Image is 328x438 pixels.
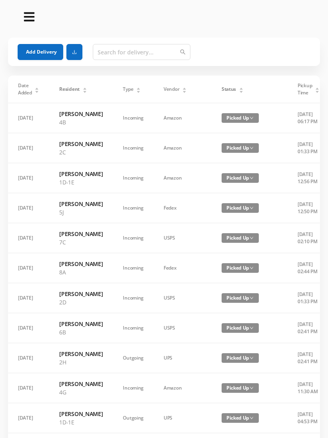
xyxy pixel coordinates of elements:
[315,86,320,91] div: Sort
[59,418,103,426] p: 1D-1E
[35,90,39,92] i: icon: caret-down
[35,86,39,89] i: icon: caret-up
[59,260,103,268] h6: [PERSON_NAME]
[154,133,212,163] td: Amazon
[154,283,212,313] td: USPS
[59,148,103,156] p: 2C
[239,90,243,92] i: icon: caret-down
[222,353,259,363] span: Picked Up
[154,403,212,433] td: UPS
[113,403,154,433] td: Outgoing
[34,86,39,91] div: Sort
[82,86,87,89] i: icon: caret-up
[113,103,154,133] td: Incoming
[250,206,254,210] i: icon: down
[222,143,259,153] span: Picked Up
[8,103,49,133] td: [DATE]
[164,86,179,93] span: Vendor
[222,113,259,123] span: Picked Up
[59,320,103,328] h6: [PERSON_NAME]
[222,383,259,393] span: Picked Up
[222,323,259,333] span: Picked Up
[59,380,103,388] h6: [PERSON_NAME]
[222,233,259,243] span: Picked Up
[250,116,254,120] i: icon: down
[82,90,87,92] i: icon: caret-down
[8,253,49,283] td: [DATE]
[59,328,103,336] p: 6B
[154,373,212,403] td: Amazon
[154,253,212,283] td: Fedex
[113,193,154,223] td: Incoming
[8,193,49,223] td: [DATE]
[113,373,154,403] td: Incoming
[315,86,320,89] i: icon: caret-up
[59,358,103,366] p: 2H
[8,223,49,253] td: [DATE]
[182,86,187,89] i: icon: caret-up
[66,44,82,60] button: icon: download
[8,283,49,313] td: [DATE]
[59,200,103,208] h6: [PERSON_NAME]
[154,343,212,373] td: UPS
[239,86,244,91] div: Sort
[59,410,103,418] h6: [PERSON_NAME]
[222,173,259,183] span: Picked Up
[154,313,212,343] td: USPS
[59,170,103,178] h6: [PERSON_NAME]
[250,386,254,390] i: icon: down
[250,266,254,270] i: icon: down
[182,90,187,92] i: icon: caret-down
[250,326,254,330] i: icon: down
[8,343,49,373] td: [DATE]
[222,293,259,303] span: Picked Up
[315,90,320,92] i: icon: caret-down
[154,223,212,253] td: USPS
[113,223,154,253] td: Incoming
[222,413,259,423] span: Picked Up
[59,238,103,246] p: 7C
[113,163,154,193] td: Incoming
[18,44,63,60] button: Add Delivery
[123,86,133,93] span: Type
[182,86,187,91] div: Sort
[222,86,236,93] span: Status
[59,118,103,126] p: 4B
[59,298,103,306] p: 2D
[180,49,186,55] i: icon: search
[8,313,49,343] td: [DATE]
[59,140,103,148] h6: [PERSON_NAME]
[8,373,49,403] td: [DATE]
[59,268,103,276] p: 8A
[154,193,212,223] td: Fedex
[59,86,80,93] span: Resident
[82,86,87,91] div: Sort
[59,388,103,396] p: 4G
[239,86,243,89] i: icon: caret-up
[113,133,154,163] td: Incoming
[250,356,254,360] i: icon: down
[59,110,103,118] h6: [PERSON_NAME]
[113,253,154,283] td: Incoming
[18,82,32,96] span: Date Added
[154,163,212,193] td: Amazon
[250,236,254,240] i: icon: down
[8,163,49,193] td: [DATE]
[136,86,141,89] i: icon: caret-up
[113,283,154,313] td: Incoming
[250,146,254,150] i: icon: down
[250,296,254,300] i: icon: down
[59,208,103,216] p: 5J
[59,230,103,238] h6: [PERSON_NAME]
[93,44,190,60] input: Search for delivery...
[298,82,312,96] span: Pickup Time
[222,263,259,273] span: Picked Up
[250,176,254,180] i: icon: down
[59,350,103,358] h6: [PERSON_NAME]
[8,403,49,433] td: [DATE]
[113,313,154,343] td: Incoming
[113,343,154,373] td: Outgoing
[250,416,254,420] i: icon: down
[8,133,49,163] td: [DATE]
[136,86,141,91] div: Sort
